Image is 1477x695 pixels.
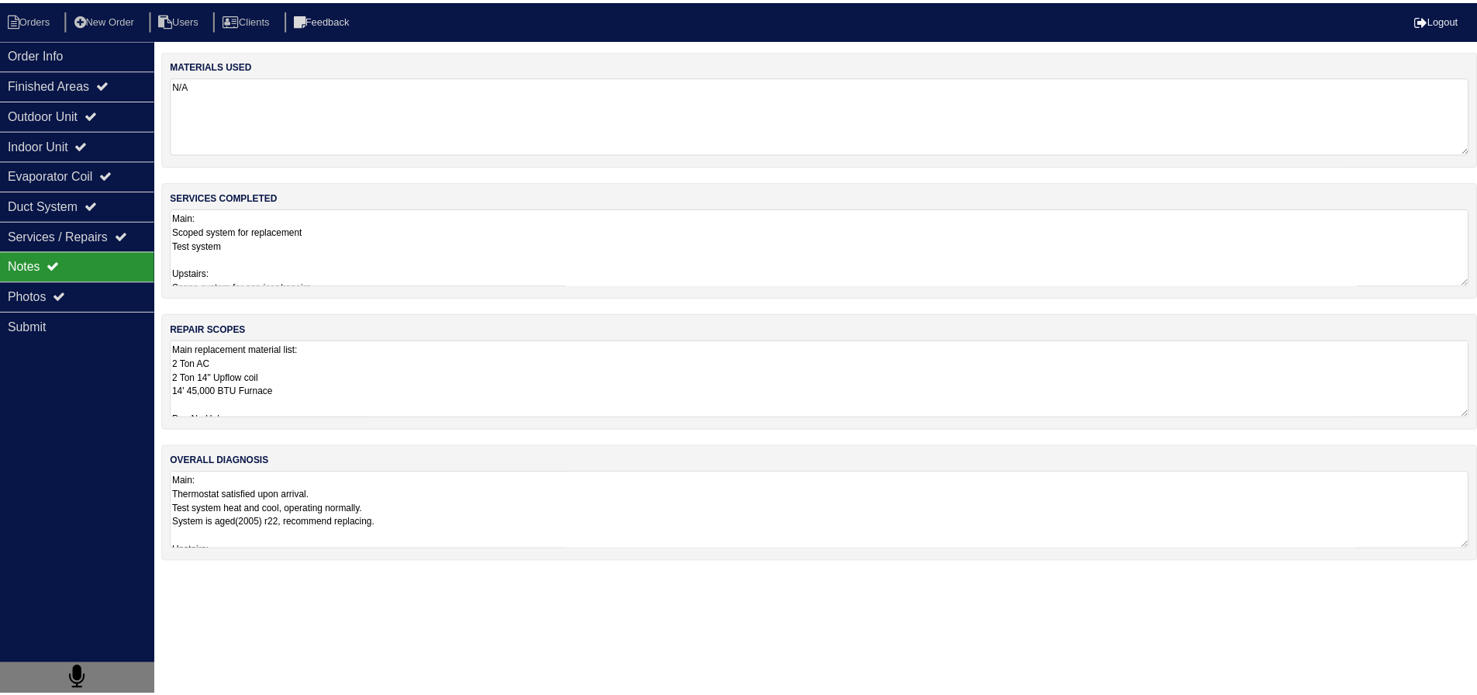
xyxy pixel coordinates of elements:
[171,58,254,72] label: materials used
[1425,13,1469,25] a: Logout
[171,190,279,204] label: services completed
[150,9,212,30] li: Users
[65,9,147,30] li: New Order
[171,322,247,336] label: repair scopes
[171,454,271,468] label: overall diagnosis
[215,9,284,30] li: Clients
[287,9,364,30] li: Feedback
[150,13,212,25] a: Users
[65,13,147,25] a: New Order
[215,13,284,25] a: Clients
